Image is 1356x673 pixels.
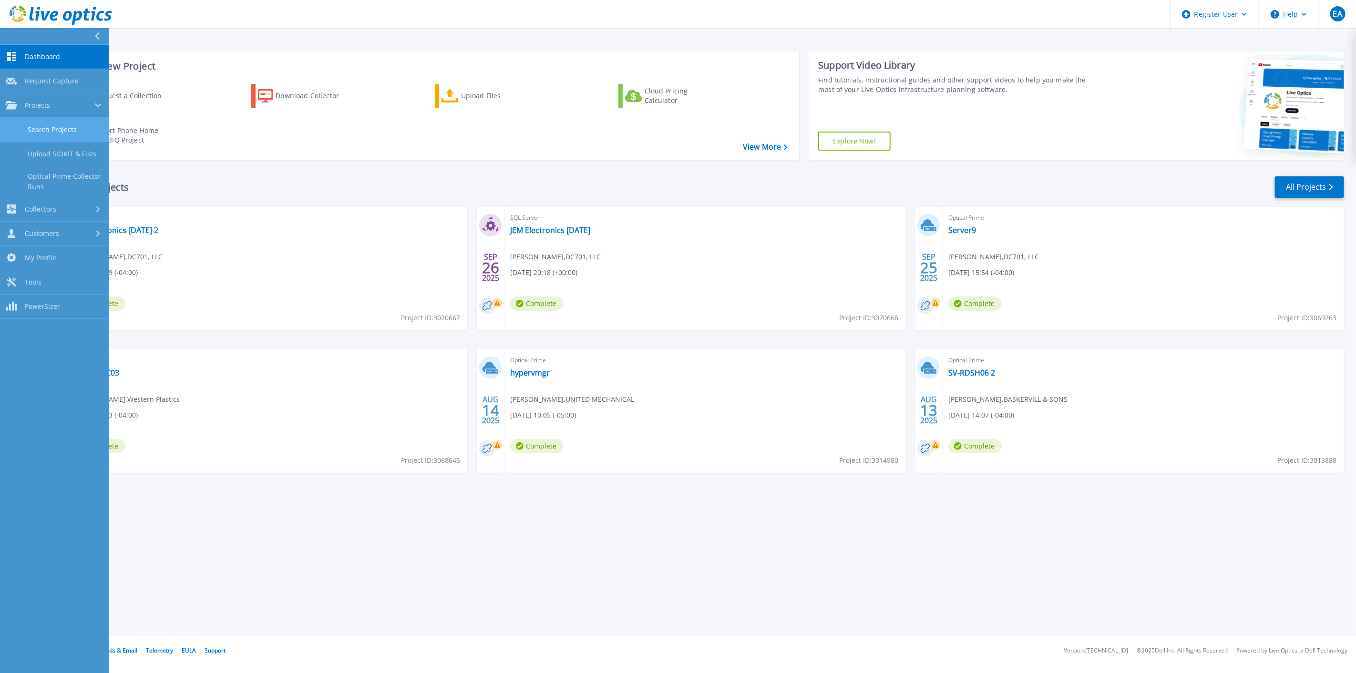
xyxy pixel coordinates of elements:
span: [PERSON_NAME] , DC701, LLC [510,252,601,262]
span: 13 [920,406,937,414]
span: Customers [25,229,59,238]
a: Ads & Email [105,646,137,654]
li: © 2025 Dell Inc. All Rights Reserved [1137,648,1228,654]
span: [DATE] 20:18 (+00:00) [510,267,577,278]
a: Request a Collection [68,84,174,108]
span: Complete [510,439,564,453]
span: EA [1333,10,1342,18]
div: SEP 2025 [482,250,500,285]
span: My Profile [25,254,56,262]
div: Upload Files [461,86,537,105]
li: Powered by Live Optics, a Dell Technology [1236,648,1347,654]
a: JEM Electronics [DATE] [510,225,590,235]
span: Request Capture [25,77,79,85]
span: Complete [510,296,564,311]
span: SQL Server [510,213,900,223]
span: Tools [25,278,41,286]
span: 26 [482,264,499,272]
span: [DATE] 10:05 (-05:00) [510,410,576,420]
a: Server9 [948,225,976,235]
div: Cloud Pricing Calculator [645,86,721,105]
span: [PERSON_NAME] , Western Plastics [72,394,180,405]
span: Optical Prime [948,213,1338,223]
div: Download Collector [276,86,352,105]
span: [DATE] 15:54 (-04:00) [948,267,1014,278]
span: Project ID: 3070666 [839,313,898,323]
a: Download Collector [251,84,358,108]
div: AUG 2025 [482,393,500,428]
span: 25 [920,264,937,272]
a: View More [743,143,787,152]
a: EULA [182,646,196,654]
a: Telemetry [146,646,173,654]
h3: Start a New Project [68,61,787,71]
span: Collectors [25,205,56,214]
span: [DATE] 14:07 (-04:00) [948,410,1014,420]
span: PowerSizer [25,302,60,311]
a: All Projects [1275,176,1344,198]
span: 14 [482,406,499,414]
a: Explore Now! [818,132,891,151]
span: Projects [25,101,50,110]
span: Project ID: 3070667 [401,313,460,323]
span: Optical Prime [948,355,1338,366]
a: Upload Files [435,84,541,108]
span: Project ID: 3068645 [401,455,460,466]
span: [PERSON_NAME] , DC701, LLC [948,252,1039,262]
a: hypervmgr [510,368,550,377]
a: Cloud Pricing Calculator [618,84,725,108]
div: Find tutorials, instructional guides and other support videos to help you make the most of your L... [818,75,1096,94]
span: Optical Prime [72,355,462,366]
span: [PERSON_NAME] , DC701, LLC [72,252,163,262]
li: Version: [TECHNICAL_ID] [1064,648,1128,654]
span: Complete [948,439,1002,453]
div: Import Phone Home CloudIQ Project [93,126,168,145]
div: AUG 2025 [920,393,938,428]
a: JEM Electronics [DATE] 2 [72,225,158,235]
div: SEP 2025 [920,250,938,285]
span: [PERSON_NAME] , BASKERVILL & SONS [948,394,1068,405]
a: SV-RDSH06 2 [948,368,995,377]
span: Complete [948,296,1002,311]
span: Project ID: 3069263 [1278,313,1337,323]
span: [PERSON_NAME] , UNITED MECHANICAL [510,394,634,405]
span: Optical Prime [510,355,900,366]
a: Support [205,646,226,654]
div: Request a Collection [95,86,171,105]
span: Optical Prime [72,213,462,223]
span: Dashboard [25,52,60,61]
div: Support Video Library [818,59,1096,71]
span: Project ID: 3013888 [1278,455,1337,466]
span: Project ID: 3014980 [839,455,898,466]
